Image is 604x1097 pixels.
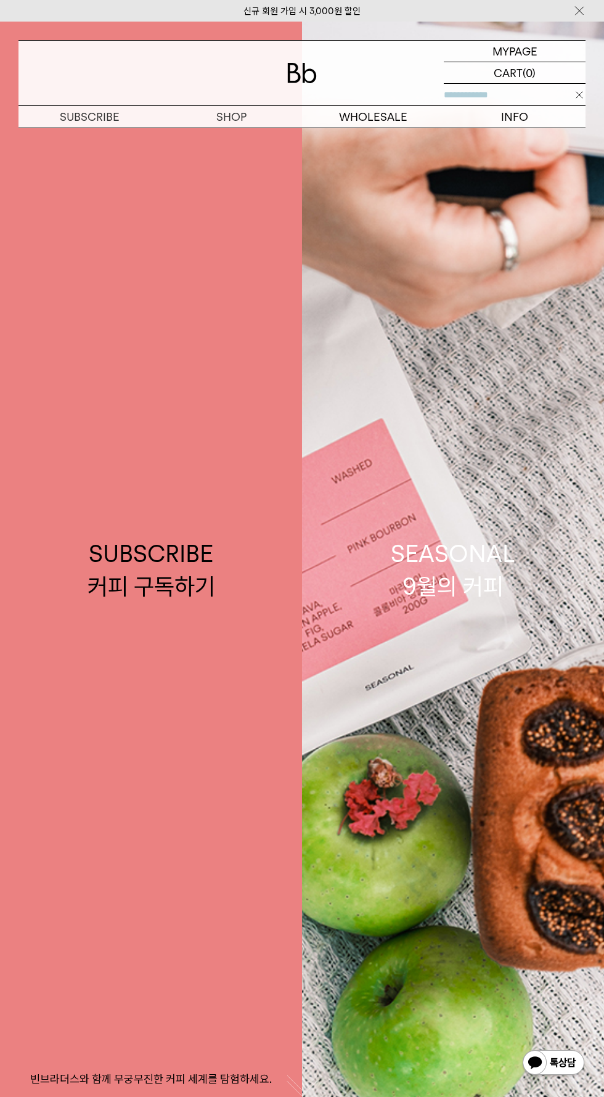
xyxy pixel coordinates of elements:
[88,537,215,603] div: SUBSCRIBE 커피 구독하기
[444,41,586,62] a: MYPAGE
[523,62,536,83] p: (0)
[18,106,160,128] a: SUBSCRIBE
[444,62,586,84] a: CART (0)
[391,537,515,603] div: SEASONAL 9월의 커피
[287,63,317,83] img: 로고
[243,6,361,17] a: 신규 회원 가입 시 3,000원 할인
[160,106,302,128] a: SHOP
[521,1049,586,1079] img: 카카오톡 채널 1:1 채팅 버튼
[494,62,523,83] p: CART
[492,41,537,62] p: MYPAGE
[444,106,586,128] p: INFO
[302,106,444,128] p: WHOLESALE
